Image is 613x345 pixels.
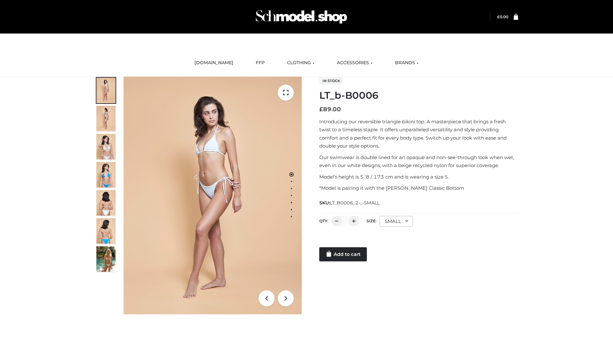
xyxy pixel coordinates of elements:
[96,162,116,188] img: ArielClassicBikiniTop_CloudNine_AzureSky_OW114ECO_4-scaled.jpg
[319,153,518,170] p: Our swimwear is double lined for an opaque and non-see-through look when wet, even in our white d...
[282,56,319,70] a: CLOTHING
[332,56,377,70] a: ACCESSORIES
[124,77,302,314] img: ArielClassicBikiniTop_CloudNine_AzureSky_OW114ECO_1
[497,14,508,19] bdi: 0.00
[319,199,380,207] span: SKU:
[319,247,367,261] a: Add to cart
[96,190,116,216] img: ArielClassicBikiniTop_CloudNine_AzureSky_OW114ECO_7-scaled.jpg
[96,106,116,131] img: ArielClassicBikiniTop_CloudNine_AzureSky_OW114ECO_2-scaled.jpg
[319,218,328,223] label: QTY:
[380,216,413,227] div: SMALL
[190,56,238,70] a: [DOMAIN_NAME]
[96,134,116,159] img: ArielClassicBikiniTop_CloudNine_AzureSky_OW114ECO_3-scaled.jpg
[251,56,269,70] a: FFP
[319,106,341,113] bdi: 89.00
[96,78,116,103] img: ArielClassicBikiniTop_CloudNine_AzureSky_OW114ECO_1-scaled.jpg
[319,90,518,101] h1: LT_b-B0006
[367,218,376,223] label: Size:
[390,56,423,70] a: BRANDS
[497,14,508,19] a: £0.00
[319,173,518,181] p: Model’s height is 5 ‘8 / 173 cm and is wearing a size S.
[319,118,518,150] p: Introducing our reversible triangle bikini top. A masterpiece that brings a fresh twist to a time...
[96,218,116,244] img: ArielClassicBikiniTop_CloudNine_AzureSky_OW114ECO_8-scaled.jpg
[254,4,349,29] img: Schmodel Admin 964
[96,246,116,272] img: Arieltop_CloudNine_AzureSky2.jpg
[330,200,380,206] span: LT_B0006_2-_-SMALL
[497,14,500,19] span: £
[319,77,343,85] span: In stock
[319,106,323,113] span: £
[319,184,518,192] p: *Model is pairing it with the [PERSON_NAME] Classic Bottom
